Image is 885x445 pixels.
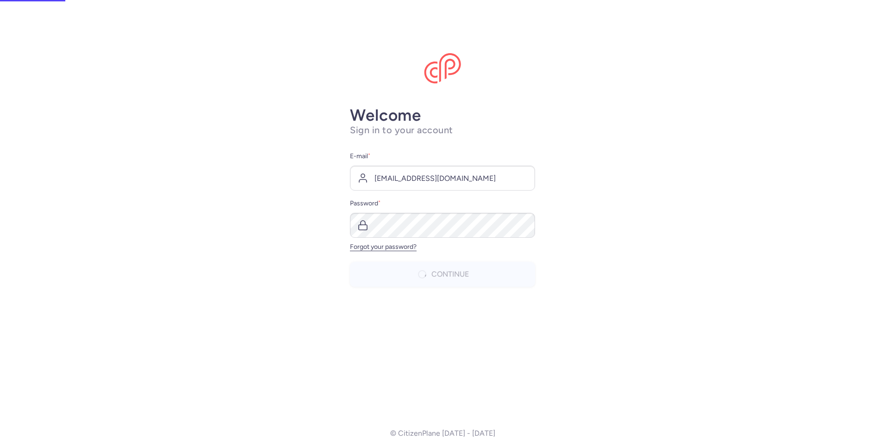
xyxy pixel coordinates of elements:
[350,166,535,191] input: user@example.com
[350,243,417,251] a: Forgot your password?
[350,198,535,209] label: Password
[350,262,535,287] button: Continue
[350,151,535,162] label: E-mail
[350,124,535,136] h1: Sign in to your account
[390,429,495,438] p: © CitizenPlane [DATE] - [DATE]
[350,105,421,125] strong: Welcome
[424,53,461,84] img: CitizenPlane logo
[431,270,469,278] span: Continue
